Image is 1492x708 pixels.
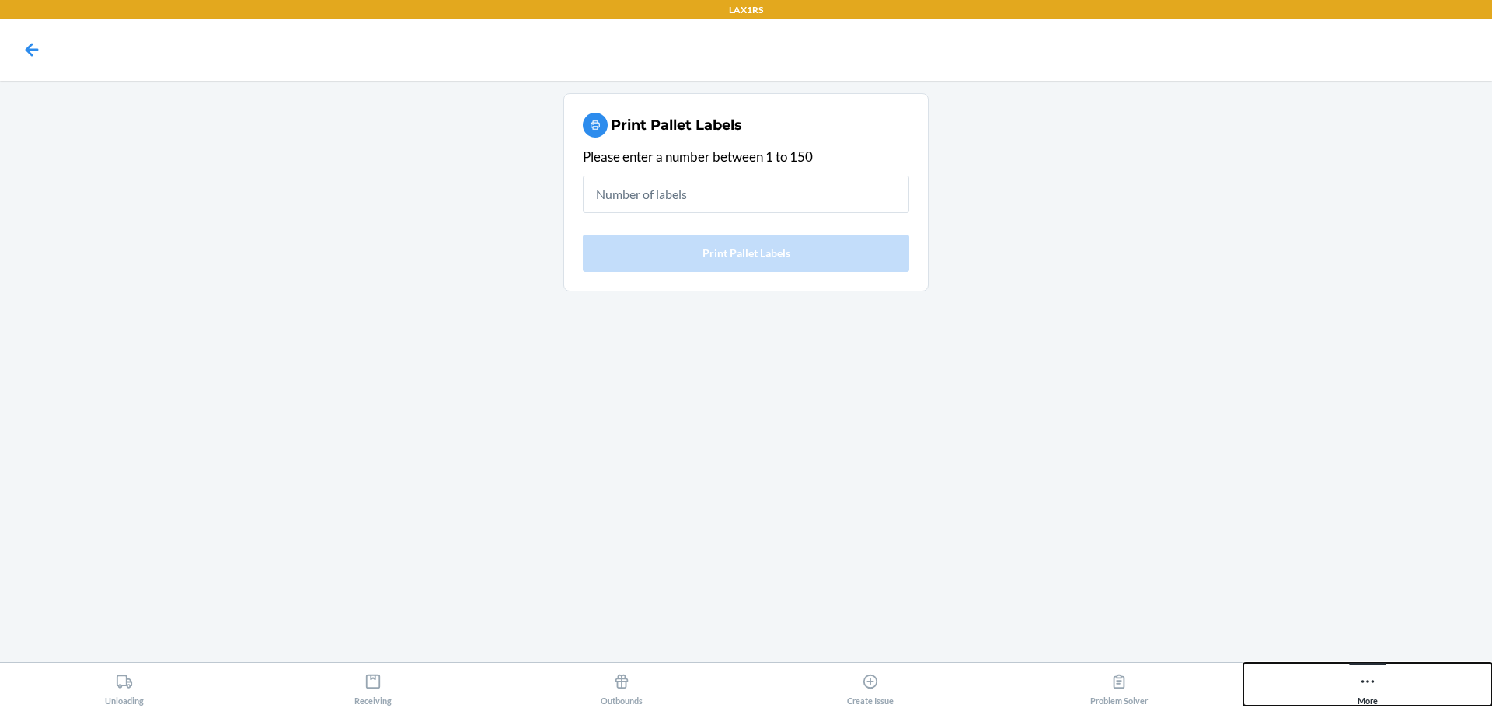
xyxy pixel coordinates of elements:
div: Create Issue [847,667,894,706]
div: Problem Solver [1090,667,1148,706]
button: Receiving [249,663,497,706]
button: Create Issue [746,663,995,706]
button: Print Pallet Labels [583,235,909,272]
div: Receiving [354,667,392,706]
button: Outbounds [497,663,746,706]
p: LAX1RS [729,3,763,17]
div: Please enter a number between 1 to 150 [583,147,909,167]
button: Problem Solver [995,663,1243,706]
div: Outbounds [601,667,643,706]
h2: Print Pallet Labels [611,115,742,135]
input: Number of labels [583,176,909,213]
div: Unloading [105,667,144,706]
button: More [1243,663,1492,706]
div: More [1358,667,1378,706]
